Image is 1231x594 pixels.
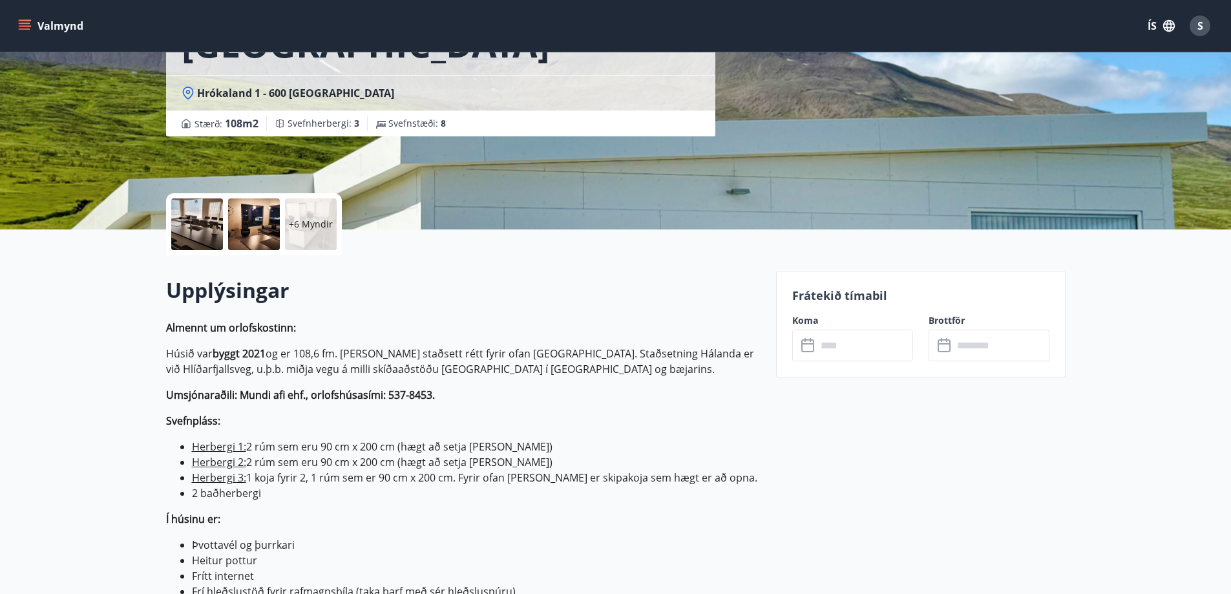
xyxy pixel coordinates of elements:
[166,321,296,335] strong: Almennt um orlofskostinn:
[166,388,435,402] strong: Umsjónaraðili: Mundi afi ehf., orlofshúsasími: 537-8453.
[192,470,761,485] li: 1 koja fyrir 2, 1 rúm sem er 90 cm x 200 cm. Fyrir ofan [PERSON_NAME] er skipakoja sem hægt er að...
[929,314,1049,327] label: Brottför
[192,485,761,501] li: 2 baðherbergi
[197,86,394,100] span: Hrókaland 1 - 600 [GEOGRAPHIC_DATA]
[195,116,258,131] span: Stærð :
[166,414,220,428] strong: Svefnpláss:
[289,218,333,231] p: +6 Myndir
[16,14,89,37] button: menu
[192,440,246,454] ins: Herbergi 1:
[388,117,446,130] span: Svefnstæði :
[1197,19,1203,33] span: S
[192,471,246,485] ins: Herbergi 3:
[192,537,761,553] li: Þvottavél og þurrkari
[192,455,246,469] ins: Herbergi 2:
[166,346,761,377] p: Húsið var og er 108,6 fm. [PERSON_NAME] staðsett rétt fyrir ofan [GEOGRAPHIC_DATA]. Staðsetning H...
[192,439,761,454] li: 2 rúm sem eru 90 cm x 200 cm (hægt að setja [PERSON_NAME])
[166,276,761,304] h2: Upplýsingar
[1184,10,1215,41] button: S
[192,568,761,584] li: Frítt internet
[192,553,761,568] li: Heitur pottur
[441,117,446,129] span: 8
[1141,14,1182,37] button: ÍS
[792,287,1049,304] p: Frátekið tímabil
[354,117,359,129] span: 3
[288,117,359,130] span: Svefnherbergi :
[225,116,258,131] span: 108 m2
[213,346,266,361] strong: byggt 2021
[166,512,220,526] strong: Í húsinu er:
[192,454,761,470] li: 2 rúm sem eru 90 cm x 200 cm (hægt að setja [PERSON_NAME])
[792,314,913,327] label: Koma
